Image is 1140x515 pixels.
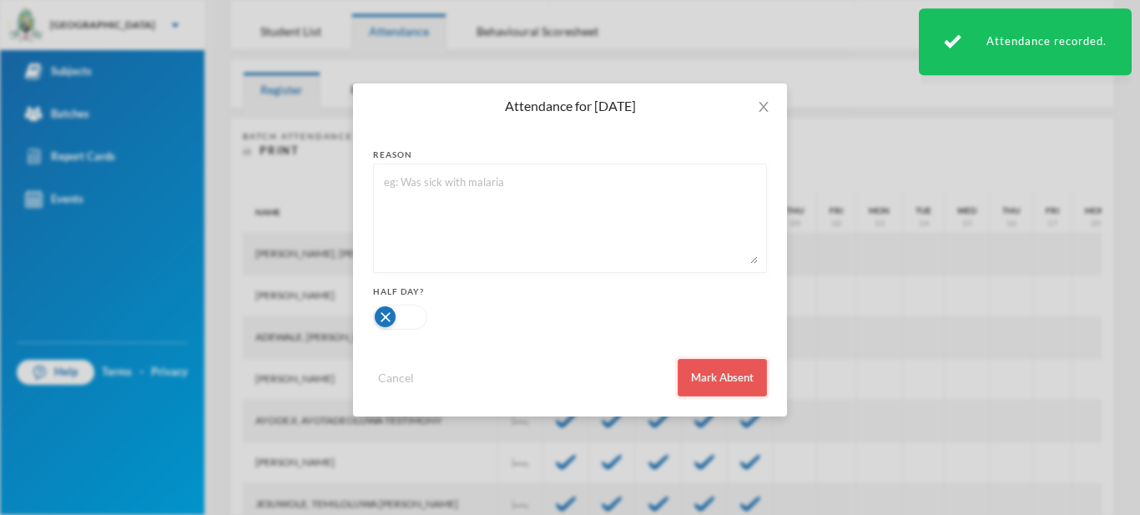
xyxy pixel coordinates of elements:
[919,8,1132,75] div: Attendance recorded.
[678,359,767,396] button: Mark Absent
[373,149,767,161] div: reason
[740,83,787,130] button: Close
[373,285,767,298] div: Half Day?
[757,100,770,114] i: icon: close
[373,368,419,387] button: Cancel
[373,97,767,115] div: Attendance for [DATE]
